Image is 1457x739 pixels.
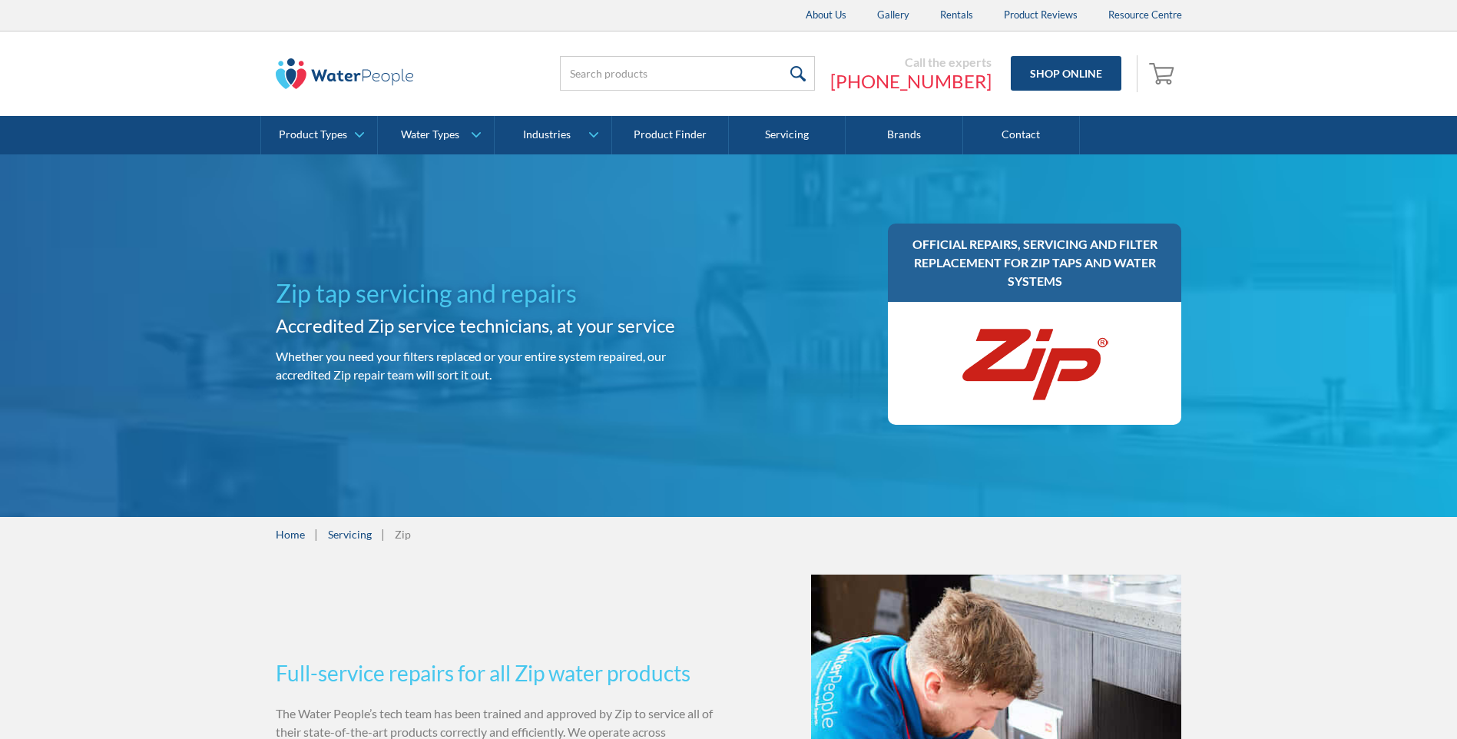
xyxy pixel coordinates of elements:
[276,347,723,384] p: Whether you need your filters replaced or your entire system repaired, our accredited Zip repair ...
[830,55,992,70] div: Call the experts
[1011,56,1121,91] a: Shop Online
[963,116,1080,154] a: Contact
[846,116,962,154] a: Brands
[276,312,723,340] h2: Accredited Zip service technicians, at your service
[612,116,729,154] a: Product Finder
[729,116,846,154] a: Servicing
[560,56,815,91] input: Search products
[276,526,305,542] a: Home
[328,526,372,542] a: Servicing
[276,275,723,312] h1: Zip tap servicing and repairs
[495,116,611,154] a: Industries
[261,116,377,154] a: Product Types
[379,525,387,543] div: |
[1149,61,1178,85] img: shopping cart
[401,128,459,141] div: Water Types
[903,235,1167,290] h3: Official repairs, servicing and filter replacement for Zip taps and water systems
[523,128,571,141] div: Industries
[276,58,414,89] img: The Water People
[395,526,411,542] div: Zip
[276,657,723,689] h3: Full-service repairs for all Zip water products
[279,128,347,141] div: Product Types
[378,116,494,154] a: Water Types
[313,525,320,543] div: |
[1145,55,1182,92] a: Open empty cart
[830,70,992,93] a: [PHONE_NUMBER]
